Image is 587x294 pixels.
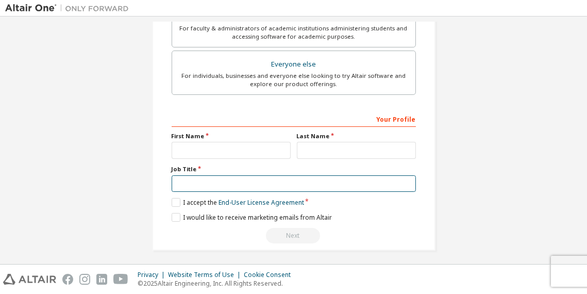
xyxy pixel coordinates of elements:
div: Privacy [138,271,168,279]
img: youtube.svg [113,274,128,285]
div: Website Terms of Use [168,271,244,279]
img: facebook.svg [62,274,73,285]
img: Altair One [5,3,134,13]
div: Cookie Consent [244,271,297,279]
label: I would like to receive marketing emails from Altair [172,213,332,222]
a: End-User License Agreement [219,198,304,207]
label: Job Title [172,165,416,173]
div: Everyone else [178,57,409,72]
div: Your Profile [172,110,416,127]
label: I accept the [172,198,304,207]
div: Read and acccept EULA to continue [172,228,416,243]
div: For faculty & administrators of academic institutions administering students and accessing softwa... [178,24,409,41]
label: Last Name [297,132,416,140]
label: First Name [172,132,291,140]
img: linkedin.svg [96,274,107,285]
img: instagram.svg [79,274,90,285]
img: altair_logo.svg [3,274,56,285]
p: © 2025 Altair Engineering, Inc. All Rights Reserved. [138,279,297,288]
div: For individuals, businesses and everyone else looking to try Altair software and explore our prod... [178,72,409,88]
